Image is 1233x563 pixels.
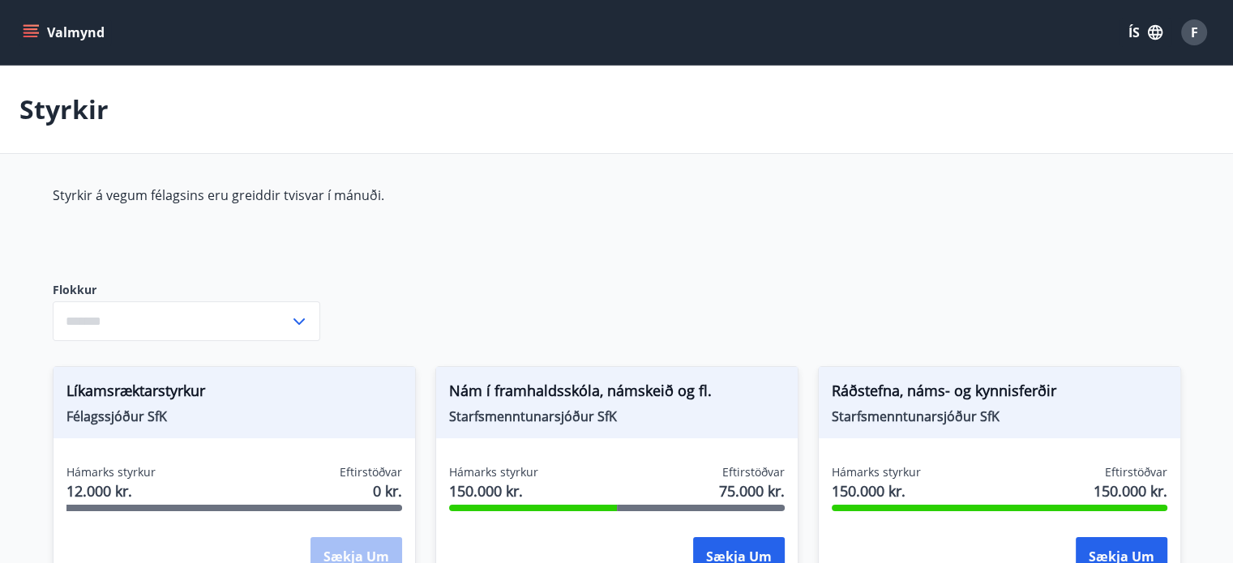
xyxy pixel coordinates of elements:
[373,480,402,501] span: 0 kr.
[1191,23,1198,41] span: F
[1094,480,1167,501] span: 150.000 kr.
[340,464,402,480] span: Eftirstöðvar
[449,407,785,425] span: Starfsmenntunarsjóður SfK
[66,464,156,480] span: Hámarks styrkur
[53,186,818,204] p: Styrkir á vegum félagsins eru greiddir tvisvar í mánuði.
[1175,13,1214,52] button: F
[53,282,320,298] label: Flokkur
[1105,464,1167,480] span: Eftirstöðvar
[722,464,785,480] span: Eftirstöðvar
[832,480,921,501] span: 150.000 kr.
[832,380,1167,407] span: Ráðstefna, náms- og kynnisferðir
[832,464,921,480] span: Hámarks styrkur
[449,480,538,501] span: 150.000 kr.
[66,407,402,425] span: Félagssjóður SfK
[19,18,111,47] button: menu
[66,480,156,501] span: 12.000 kr.
[719,480,785,501] span: 75.000 kr.
[449,380,785,407] span: Nám í framhaldsskóla, námskeið og fl.
[832,407,1167,425] span: Starfsmenntunarsjóður SfK
[449,464,538,480] span: Hámarks styrkur
[1120,18,1171,47] button: ÍS
[19,92,109,127] p: Styrkir
[66,380,402,407] span: Líkamsræktarstyrkur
